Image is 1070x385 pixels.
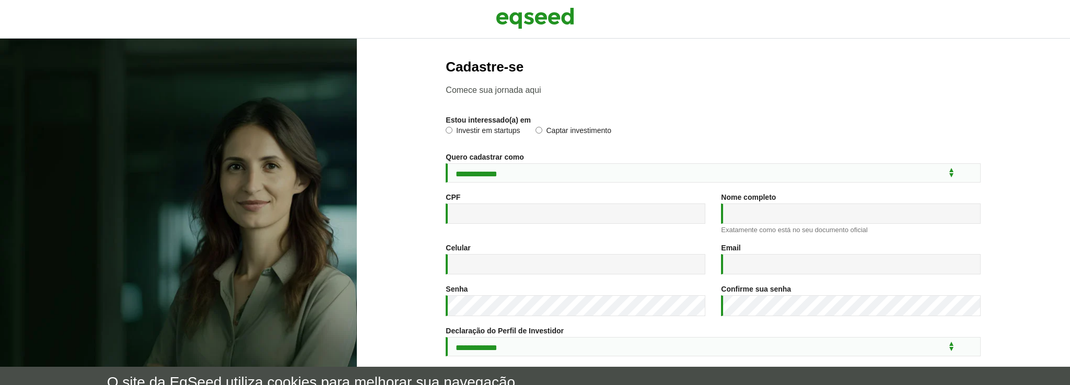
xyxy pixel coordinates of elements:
label: Investir em startups [446,127,520,137]
label: Estou interessado(a) em [446,116,531,124]
label: Nome completo [721,194,776,201]
img: EqSeed Logo [496,5,574,31]
div: Exatamente como está no seu documento oficial [721,226,981,233]
h2: Cadastre-se [446,59,981,75]
label: Confirme sua senha [721,285,791,293]
label: Declaração do Perfil de Investidor [446,327,564,334]
label: Celular [446,244,470,251]
p: Comece sua jornada aqui [446,85,981,95]
label: Captar investimento [536,127,611,137]
label: Email [721,244,740,251]
label: CPF [446,194,460,201]
input: Captar investimento [536,127,542,134]
label: Quero cadastrar como [446,153,524,161]
input: Investir em startups [446,127,452,134]
label: Senha [446,285,468,293]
